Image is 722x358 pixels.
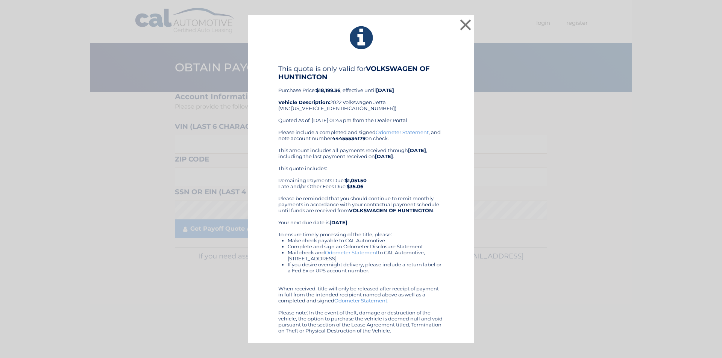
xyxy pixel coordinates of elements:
[332,135,366,141] b: 44455534179
[376,87,394,93] b: [DATE]
[278,65,444,81] h4: This quote is only valid for
[325,249,378,255] a: Odometer Statement
[334,298,387,304] a: Odometer Statement
[288,249,444,261] li: Mail check and to CAL Automotive, [STREET_ADDRESS]
[349,207,433,213] b: VOLKSWAGEN OF HUNTINGTON
[278,99,330,105] strong: Vehicle Description:
[288,237,444,243] li: Make check payable to CAL Automotive
[288,261,444,273] li: If you desire overnight delivery, please include a return label or a Fed Ex or UPS account number.
[278,165,444,189] div: This quote includes: Remaining Payments Due: Late and/or Other Fees Due:
[316,87,340,93] b: $18,199.36
[408,147,426,153] b: [DATE]
[329,219,347,225] b: [DATE]
[347,183,363,189] b: $35.06
[288,243,444,249] li: Complete and sign an Odometer Disclosure Statement
[376,129,429,135] a: Odometer Statement
[278,65,444,129] div: Purchase Price: , effective until 2022 Volkswagen Jetta (VIN: [US_VEHICLE_IDENTIFICATION_NUMBER])...
[278,129,444,334] div: Please include a completed and signed , and note account number on check. This amount includes al...
[278,65,430,81] b: VOLKSWAGEN OF HUNTINGTON
[375,153,393,159] b: [DATE]
[458,17,473,32] button: ×
[345,177,367,183] b: $1,051.50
